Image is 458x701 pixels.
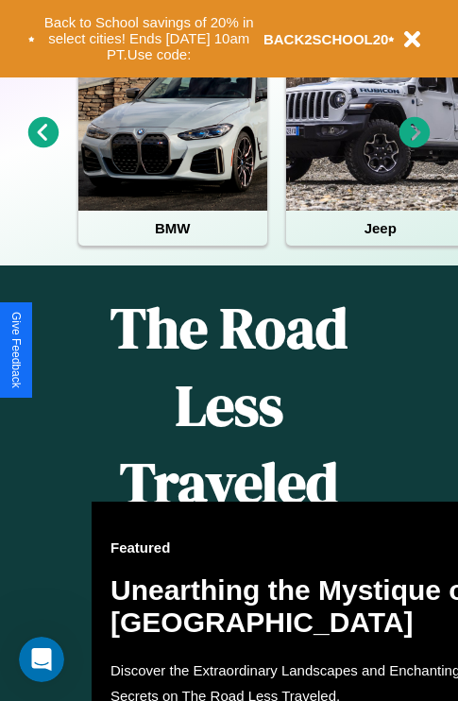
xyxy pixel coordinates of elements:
h4: BMW [78,211,267,246]
button: Back to School savings of 20% in select cities! Ends [DATE] 10am PT.Use code: [35,9,263,68]
h1: The Road Less Traveled [92,289,366,522]
iframe: Intercom live chat [19,637,64,682]
div: Give Feedback [9,312,23,388]
b: BACK2SCHOOL20 [263,31,389,47]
